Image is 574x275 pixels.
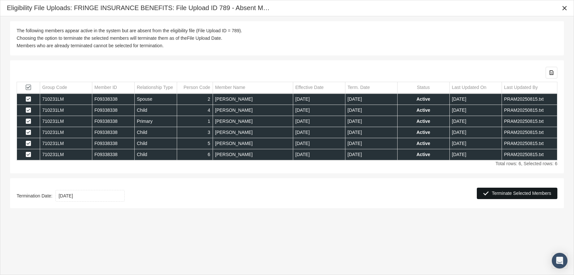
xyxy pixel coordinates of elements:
td: 2 [177,94,213,105]
td: F09338338 [92,105,134,116]
td: [DATE] [345,127,397,138]
td: 4 [177,105,213,116]
div: The following members appear active in the system but are absent from the eligibility file (File ... [17,28,557,34]
div: Select row [26,108,31,113]
td: [DATE] [345,94,397,105]
div: Choosing the option to terminate the selected members will terminate them as of the . [17,35,557,41]
td: Column Person Code [177,82,213,93]
div: Close [559,2,570,14]
td: [DATE] [345,116,397,127]
div: Term. Date [348,84,370,91]
td: Column Member ID [92,82,134,93]
td: Column Term. Date [345,82,397,93]
div: Data grid [17,67,557,161]
td: Column Status [397,82,449,93]
td: [DATE] [293,138,345,149]
td: Column Last Updated On [449,82,502,93]
div: Select all [26,85,31,91]
td: 6 [177,149,213,160]
td: Column Member Name [213,82,293,93]
td: Active [397,127,449,138]
td: Active [397,94,449,105]
td: 710231LM [40,94,92,105]
td: F09338338 [92,116,134,127]
td: 710231LM [40,105,92,116]
td: [DATE] [449,138,502,149]
td: Child [134,138,177,149]
td: [PERSON_NAME] [213,149,293,160]
td: F09338338 [92,138,134,149]
td: PRAM20250815.txt [502,94,557,105]
td: [DATE] [345,149,397,160]
div: Person Code [184,84,210,91]
td: Column Group Code [40,82,92,93]
div: Export all data to Excel [546,67,557,79]
td: Child [134,105,177,116]
td: Column Effective Date [293,82,345,93]
td: [DATE] [449,149,502,160]
td: PRAM20250815.txt [502,116,557,127]
div: Status [417,84,430,91]
td: [DATE] [345,105,397,116]
td: 1 [177,116,213,127]
td: [DATE] [449,116,502,127]
td: [DATE] [293,149,345,160]
td: F09338338 [92,149,134,160]
td: [DATE] [293,127,345,138]
div: Select row [26,152,31,158]
div: Terminate Selected Members [477,188,557,199]
div: Data grid toolbar [17,67,557,79]
td: PRAM20250815.txt [502,149,557,160]
div: Member ID [95,84,117,91]
div: Eligibility File Uploads: FRINGE INSURANCE BENEFITS: File Upload ID 789 - Absent Members [7,4,271,12]
td: Column Last Updated By [502,82,557,93]
div: Relationship Type [137,84,173,91]
td: Primary [134,116,177,127]
td: [DATE] [293,105,345,116]
div: Member Name [215,84,246,91]
td: 710231LM [40,116,92,127]
div: Select row [26,119,31,124]
td: [PERSON_NAME] [213,127,293,138]
div: Open Intercom Messenger [552,253,567,268]
div: Select row [26,96,31,102]
td: [DATE] [449,127,502,138]
div: Last Updated On [452,84,487,91]
td: 3 [177,127,213,138]
td: F09338338 [92,127,134,138]
td: Active [397,138,449,149]
td: Child [134,149,177,160]
div: Last Updated By [504,84,538,91]
td: Active [397,105,449,116]
td: 710231LM [40,149,92,160]
td: Active [397,116,449,127]
div: Members who are already terminated cannot be selected for termination. [17,43,557,49]
div: Effective Date [295,84,324,91]
td: [PERSON_NAME] [213,138,293,149]
b: Termination Date: [17,193,53,199]
td: Child [134,127,177,138]
td: [PERSON_NAME] [213,105,293,116]
div: Group Code [42,84,67,91]
td: Active [397,149,449,160]
td: [DATE] [449,94,502,105]
td: PRAM20250815.txt [502,138,557,149]
td: 5 [177,138,213,149]
td: [DATE] [293,94,345,105]
td: [PERSON_NAME] [213,94,293,105]
div: Select row [26,141,31,147]
td: 710231LM [40,127,92,138]
td: Spouse [134,94,177,105]
span: Terminate Selected Members [492,191,551,196]
td: F09338338 [92,94,134,105]
td: [DATE] [345,138,397,149]
td: [PERSON_NAME] [213,116,293,127]
td: 710231LM [40,138,92,149]
td: PRAM20250815.txt [502,105,557,116]
b: File Upload Date [187,36,221,41]
td: [DATE] [293,116,345,127]
div: Select row [26,130,31,136]
td: [DATE] [449,105,502,116]
td: Column Relationship Type [134,82,177,93]
div: Total rows: 6, Selected rows: 6 [17,161,557,167]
